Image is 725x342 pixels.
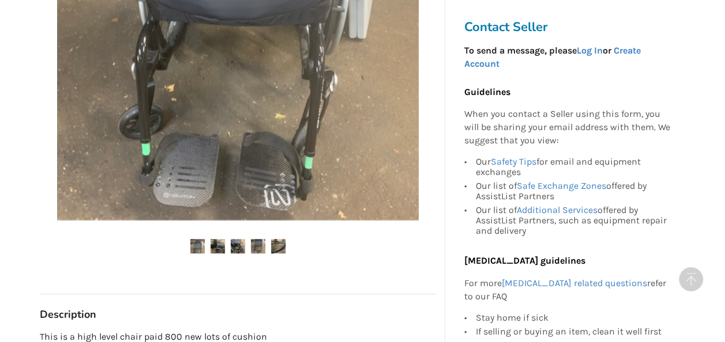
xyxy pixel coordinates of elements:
strong: To send a message, please or [464,45,640,69]
a: [MEDICAL_DATA] related questions [501,278,647,288]
img: wheel chair as new-wheelchair-mobility-surrey-assistlist-listing [251,239,265,253]
b: [MEDICAL_DATA] guidelines [464,255,585,266]
a: Log In [576,45,602,56]
a: Safety Tips [490,156,536,167]
h3: Description [40,308,436,321]
p: For more refer to our FAQ [464,277,670,303]
img: wheel chair as new-wheelchair-mobility-surrey-assistlist-listing [231,239,245,253]
p: When you contact a Seller using this form, you will be sharing your email address with them. We s... [464,108,670,148]
img: wheel chair as new-wheelchair-mobility-surrey-assistlist-listing [271,239,286,253]
a: Safe Exchange Zones [516,180,606,191]
div: Our for email and equipment exchanges [475,157,670,179]
h3: Contact Seller [464,19,676,35]
div: Our list of offered by AssistList Partners [475,179,670,203]
div: Our list of offered by AssistList Partners, such as equipment repair and delivery [475,203,670,236]
div: Stay home if sick [475,313,670,325]
a: Additional Services [516,204,597,215]
div: If selling or buying an item, clean it well first [475,325,670,339]
img: wheel chair as new-wheelchair-mobility-surrey-assistlist-listing [211,239,225,253]
b: Guidelines [464,86,510,97]
img: wheel chair as new-wheelchair-mobility-surrey-assistlist-listing [190,239,205,253]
